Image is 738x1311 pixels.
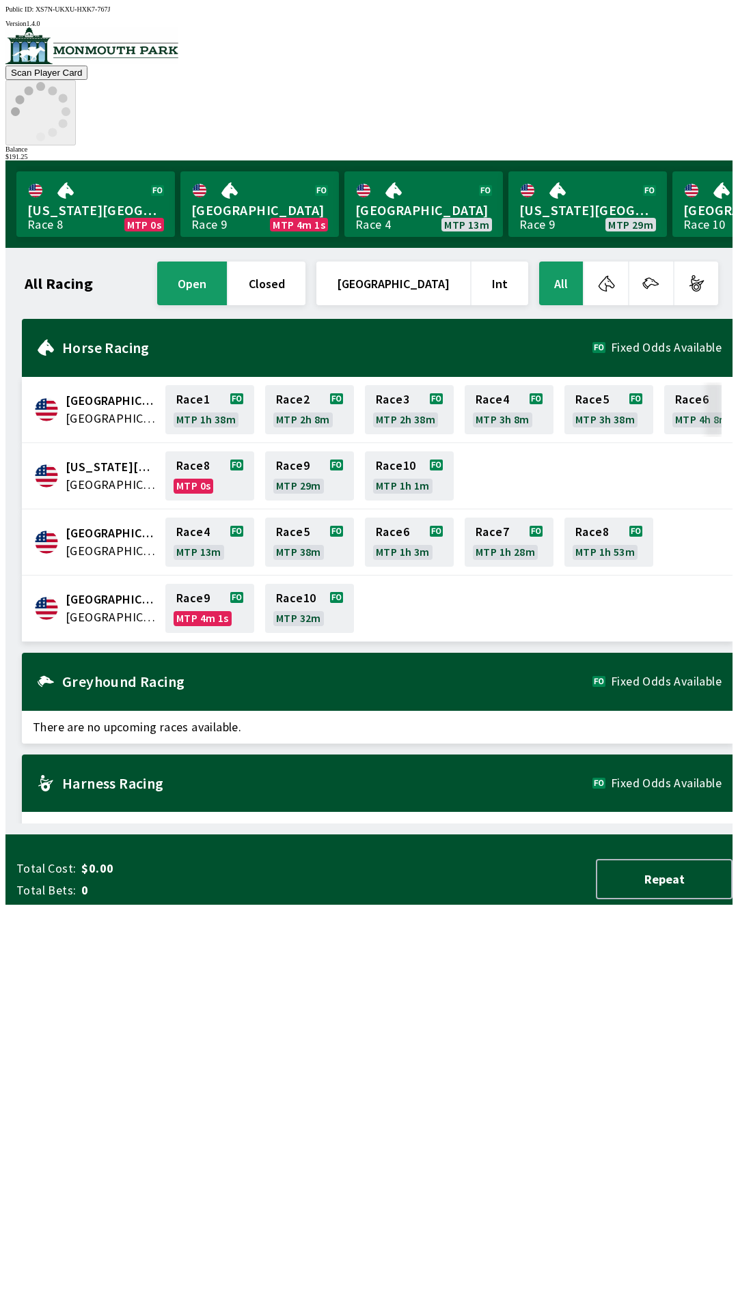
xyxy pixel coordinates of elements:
a: Race5MTP 38m [265,518,354,567]
a: [US_STATE][GEOGRAPHIC_DATA]Race 8MTP 0s [16,171,175,237]
button: All [539,262,583,305]
span: United States [66,608,157,626]
span: [GEOGRAPHIC_DATA] [355,201,492,219]
span: Total Cost: [16,860,76,877]
a: Race6MTP 1h 3m [365,518,454,567]
button: closed [228,262,305,305]
a: [GEOGRAPHIC_DATA]Race 9MTP 4m 1s [180,171,339,237]
span: Race 4 [176,526,210,537]
span: Race 4 [476,394,509,405]
span: MTP 4m 1s [176,612,229,623]
span: Race 1 [176,394,210,405]
span: MTP 1h 38m [176,414,236,425]
span: MTP 1h 1m [376,480,430,491]
button: open [157,262,227,305]
span: Race 9 [276,460,310,471]
span: Fixed Odds Available [611,676,722,687]
span: Race 2 [276,394,310,405]
span: MTP 0s [127,219,161,230]
span: Race 6 [376,526,409,537]
span: Race 8 [176,460,210,471]
h2: Harness Racing [62,778,592,789]
span: MTP 4m 1s [273,219,325,230]
a: Race5MTP 3h 38m [564,385,653,434]
a: Race8MTP 0s [165,451,254,501]
div: Balance [5,145,733,153]
span: MTP 29m [608,219,653,230]
span: Race 7 [476,526,509,537]
a: Race2MTP 2h 8m [265,385,354,434]
a: Race9MTP 29m [265,451,354,501]
span: There are no upcoming races available. [22,711,733,744]
span: Fixed Odds Available [611,342,722,353]
span: There are no upcoming races available. [22,812,733,845]
span: United States [66,476,157,494]
span: Repeat [608,871,720,887]
span: XS7N-UKXU-HXK7-767J [36,5,110,13]
span: MTP 13m [444,219,489,230]
span: Race 3 [376,394,409,405]
span: MTP 38m [276,546,321,557]
span: Race 6 [675,394,709,405]
span: [US_STATE][GEOGRAPHIC_DATA] [27,201,164,219]
button: Repeat [596,859,733,899]
span: Race 10 [276,593,316,604]
div: Race 10 [683,219,726,230]
span: Race 8 [575,526,609,537]
h2: Horse Racing [62,342,592,353]
span: Total Bets: [16,882,76,899]
button: Scan Player Card [5,66,87,80]
span: MTP 1h 53m [575,546,635,557]
a: Race8MTP 1h 53m [564,518,653,567]
a: Race10MTP 1h 1m [365,451,454,501]
div: Race 4 [355,219,391,230]
div: Race 8 [27,219,63,230]
span: MTP 29m [276,480,321,491]
span: Race 5 [276,526,310,537]
span: MTP 2h 8m [276,414,330,425]
img: venue logo [5,27,178,64]
span: MTP 1h 28m [476,546,535,557]
span: [GEOGRAPHIC_DATA] [191,201,328,219]
span: MTP 2h 38m [376,414,435,425]
span: Fixed Odds Available [611,778,722,789]
a: Race7MTP 1h 28m [465,518,553,567]
h2: Greyhound Racing [62,676,592,687]
span: Delaware Park [66,458,157,476]
a: Race1MTP 1h 38m [165,385,254,434]
a: [GEOGRAPHIC_DATA]Race 4MTP 13m [344,171,503,237]
span: Race 9 [176,593,210,604]
span: MTP 0s [176,480,210,491]
span: Race 10 [376,460,415,471]
a: Race3MTP 2h 38m [365,385,454,434]
div: Version 1.4.0 [5,20,733,27]
span: MTP 1h 3m [376,546,430,557]
span: Monmouth Park [66,591,157,608]
span: United States [66,542,157,560]
span: MTP 32m [276,612,321,623]
span: Race 5 [575,394,609,405]
span: [US_STATE][GEOGRAPHIC_DATA] [519,201,656,219]
div: Race 9 [519,219,555,230]
a: Race9MTP 4m 1s [165,584,254,633]
span: MTP 13m [176,546,221,557]
a: [US_STATE][GEOGRAPHIC_DATA]Race 9MTP 29m [508,171,667,237]
a: Race4MTP 3h 8m [465,385,553,434]
span: MTP 3h 38m [575,414,635,425]
button: Int [471,262,528,305]
h1: All Racing [25,278,93,289]
span: Canterbury Park [66,392,157,410]
span: 0 [81,882,297,899]
a: Race4MTP 13m [165,518,254,567]
span: Fairmount Park [66,524,157,542]
span: United States [66,410,157,427]
button: [GEOGRAPHIC_DATA] [316,262,470,305]
span: MTP 3h 8m [476,414,530,425]
a: Race10MTP 32m [265,584,354,633]
div: Race 9 [191,219,227,230]
span: $0.00 [81,860,297,877]
span: MTP 4h 8m [675,414,729,425]
div: Public ID: [5,5,733,13]
div: $ 191.25 [5,153,733,160]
